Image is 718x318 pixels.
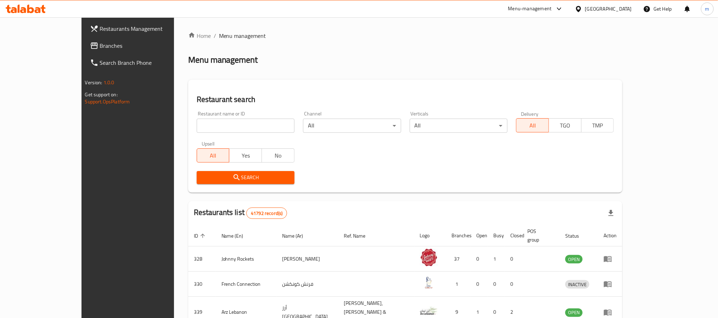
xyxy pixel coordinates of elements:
[519,120,546,131] span: All
[85,90,118,99] span: Get support on:
[197,119,295,133] input: Search for restaurant name or ID..
[505,272,522,297] td: 0
[528,227,551,244] span: POS group
[598,225,622,246] th: Action
[565,280,589,289] div: INACTIVE
[585,5,632,13] div: [GEOGRAPHIC_DATA]
[100,58,196,67] span: Search Branch Phone
[188,54,258,66] h2: Menu management
[488,246,505,272] td: 1
[584,120,611,131] span: TMP
[265,151,292,161] span: No
[103,78,114,87] span: 1.0.0
[202,141,215,146] label: Upsell
[488,225,505,246] th: Busy
[471,246,488,272] td: 0
[216,272,277,297] td: French Connection
[565,255,583,263] div: OPEN
[552,120,579,131] span: TGO
[229,148,262,163] button: Yes
[216,246,277,272] td: Johnny Rockets
[282,232,312,240] span: Name (Ar)
[188,272,216,297] td: 330
[85,97,130,106] a: Support.OpsPlatform
[100,41,196,50] span: Branches
[420,274,438,291] img: French Connection
[604,280,617,288] div: Menu
[84,20,201,37] a: Restaurants Management
[516,118,549,132] button: All
[221,232,253,240] span: Name (En)
[188,32,623,40] nav: breadcrumb
[565,280,589,289] span: INACTIVE
[604,255,617,263] div: Menu
[420,249,438,266] img: Johnny Rockets
[188,246,216,272] td: 328
[197,171,295,184] button: Search
[446,246,471,272] td: 37
[446,225,471,246] th: Branches
[303,119,401,133] div: All
[262,148,295,163] button: No
[276,246,338,272] td: [PERSON_NAME]
[581,118,614,132] button: TMP
[200,151,227,161] span: All
[194,232,207,240] span: ID
[705,5,709,13] span: m
[197,148,230,163] button: All
[246,208,287,219] div: Total records count
[565,308,583,317] span: OPEN
[344,232,375,240] span: Ref. Name
[194,207,287,219] h2: Restaurants list
[505,225,522,246] th: Closed
[85,78,102,87] span: Version:
[521,111,539,116] label: Delivery
[197,94,614,105] h2: Restaurant search
[410,119,507,133] div: All
[84,54,201,71] a: Search Branch Phone
[247,210,287,217] span: 41792 record(s)
[505,246,522,272] td: 0
[488,272,505,297] td: 0
[202,173,289,182] span: Search
[232,151,259,161] span: Yes
[565,232,588,240] span: Status
[604,308,617,317] div: Menu
[565,255,583,263] span: OPEN
[471,225,488,246] th: Open
[508,5,552,13] div: Menu-management
[219,32,266,40] span: Menu management
[214,32,216,40] li: /
[446,272,471,297] td: 1
[276,272,338,297] td: فرنش كونكشن
[471,272,488,297] td: 0
[84,37,201,54] a: Branches
[549,118,582,132] button: TGO
[602,205,619,222] div: Export file
[414,225,446,246] th: Logo
[100,24,196,33] span: Restaurants Management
